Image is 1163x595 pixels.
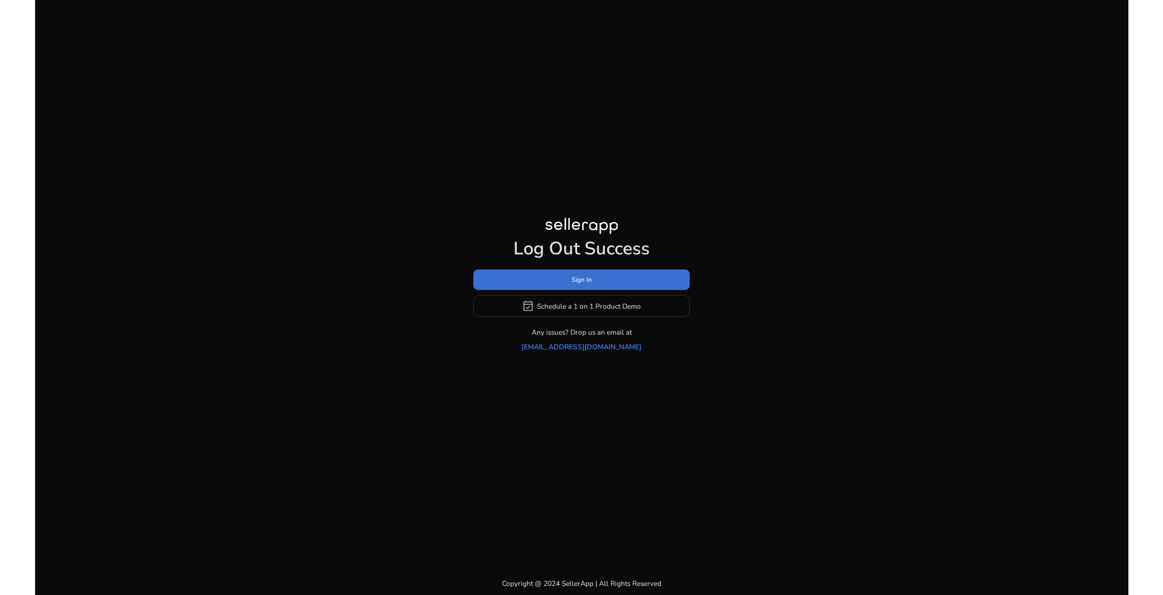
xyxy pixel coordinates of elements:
button: event_availableSchedule a 1 on 1 Product Demo [473,295,690,317]
a: [EMAIL_ADDRESS][DOMAIN_NAME] [522,341,641,352]
button: Sign In [473,269,690,290]
p: Any issues? Drop us an email at [532,327,632,337]
span: event_available [522,300,534,312]
h1: Log Out Success [473,238,690,260]
span: Sign In [572,275,592,285]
